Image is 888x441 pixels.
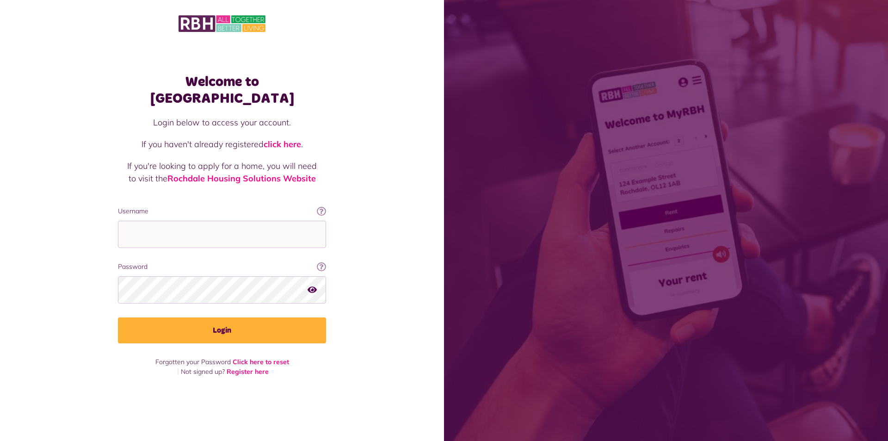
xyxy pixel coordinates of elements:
[127,138,317,150] p: If you haven't already registered .
[179,14,265,33] img: MyRBH
[264,139,301,149] a: click here
[167,173,316,184] a: Rochdale Housing Solutions Website
[118,74,326,107] h1: Welcome to [GEOGRAPHIC_DATA]
[181,367,225,376] span: Not signed up?
[118,262,326,272] label: Password
[227,367,269,376] a: Register here
[118,317,326,343] button: Login
[127,160,317,185] p: If you're looking to apply for a home, you will need to visit the
[127,116,317,129] p: Login below to access your account.
[233,358,289,366] a: Click here to reset
[118,206,326,216] label: Username
[155,358,231,366] span: Forgotten your Password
